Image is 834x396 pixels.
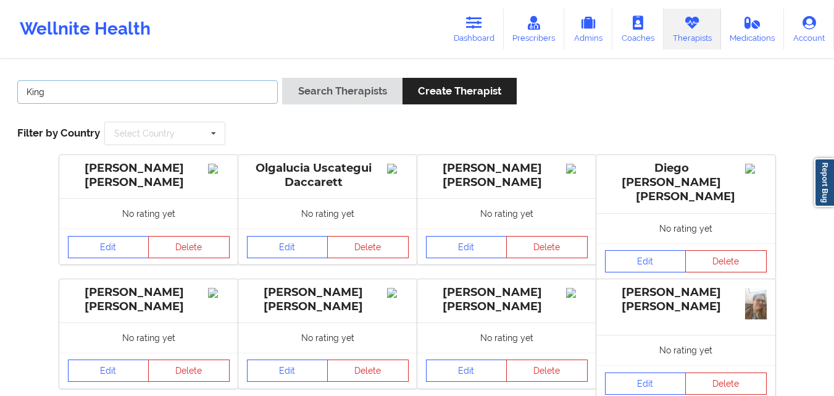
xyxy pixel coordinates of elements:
a: Medications [721,9,785,49]
a: Prescribers [504,9,565,49]
a: Edit [68,236,149,258]
a: Edit [605,250,686,272]
img: Image%2Fplaceholer-image.png [208,164,230,174]
a: Therapists [664,9,721,49]
img: Image%2Fplaceholer-image.png [387,164,409,174]
button: Delete [685,373,767,395]
div: [PERSON_NAME] [PERSON_NAME] [247,285,409,314]
button: Create Therapist [402,78,517,104]
div: No rating yet [417,198,596,229]
a: Admins [564,9,612,49]
button: Search Therapists [282,78,402,104]
input: Search Keywords [17,80,278,104]
div: No rating yet [596,213,775,243]
div: No rating yet [59,198,238,229]
img: Image%2Fplaceholer-image.png [566,164,588,174]
a: Edit [426,236,507,258]
img: Image%2Fplaceholer-image.png [208,288,230,298]
img: e24396ed-0d77-4131-9839-52d24a744e05_0c6af526-7383-40d8-8a00-a984c2038416foto.jpg [745,288,767,320]
img: Image%2Fplaceholer-image.png [566,288,588,298]
button: Delete [685,250,767,272]
a: Edit [426,360,507,382]
div: Olgalucia Uscategui Daccarett [247,161,409,190]
button: Delete [327,236,409,258]
div: [PERSON_NAME] [PERSON_NAME] [426,285,588,314]
img: Image%2Fplaceholer-image.png [745,164,767,174]
a: Edit [605,373,686,395]
span: Filter by Country [17,127,100,139]
div: [PERSON_NAME] [PERSON_NAME] [68,161,230,190]
div: No rating yet [59,322,238,353]
div: Diego [PERSON_NAME] [PERSON_NAME] [605,161,767,204]
button: Delete [506,360,588,382]
button: Delete [506,236,588,258]
div: No rating yet [238,322,417,353]
a: Dashboard [444,9,504,49]
div: [PERSON_NAME] [PERSON_NAME] [426,161,588,190]
div: No rating yet [596,335,775,365]
button: Delete [148,360,230,382]
img: Image%2Fplaceholer-image.png [387,288,409,298]
div: Select Country [114,129,175,138]
button: Delete [148,236,230,258]
a: Edit [247,360,328,382]
a: Coaches [612,9,664,49]
div: No rating yet [417,322,596,353]
a: Account [784,9,834,49]
button: Delete [327,360,409,382]
a: Edit [247,236,328,258]
div: No rating yet [238,198,417,229]
a: Report Bug [814,158,834,207]
div: [PERSON_NAME] [PERSON_NAME] [68,285,230,314]
div: [PERSON_NAME] [PERSON_NAME] [605,285,767,314]
a: Edit [68,360,149,382]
